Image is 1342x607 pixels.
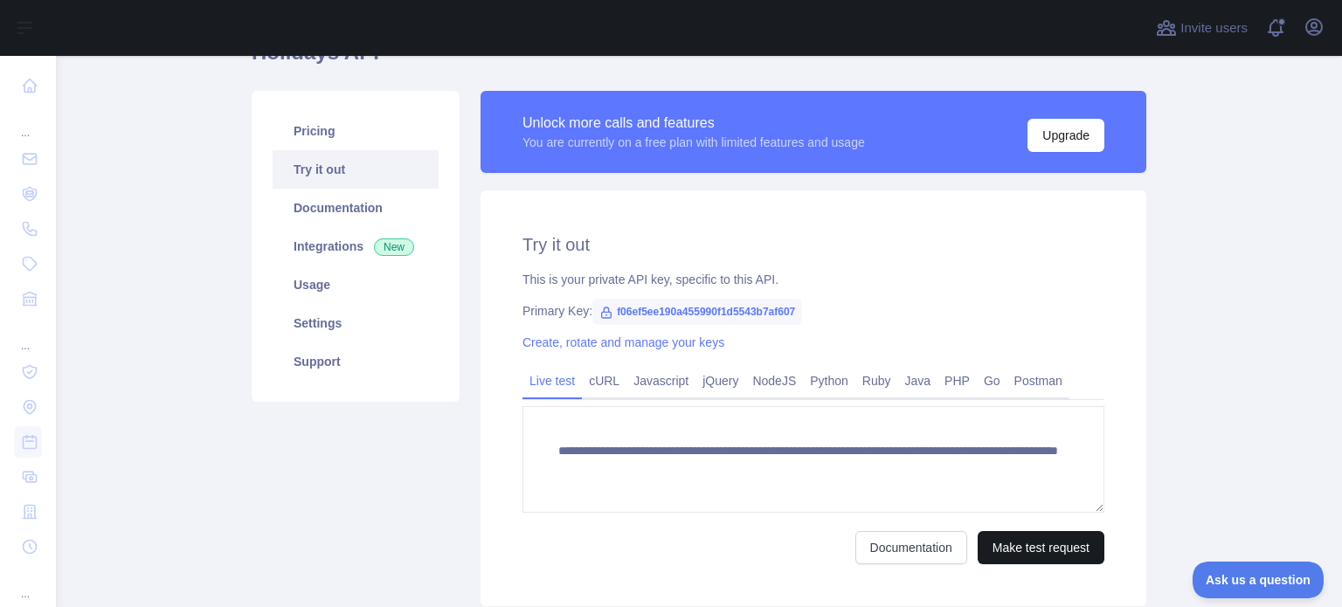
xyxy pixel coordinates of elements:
[745,367,803,395] a: NodeJS
[1193,562,1325,598] iframe: Toggle Customer Support
[522,302,1104,320] div: Primary Key:
[626,367,695,395] a: Javascript
[273,304,439,342] a: Settings
[273,266,439,304] a: Usage
[695,367,745,395] a: jQuery
[1007,367,1069,395] a: Postman
[1180,18,1248,38] span: Invite users
[14,318,42,353] div: ...
[937,367,977,395] a: PHP
[14,105,42,140] div: ...
[273,227,439,266] a: Integrations New
[522,335,724,349] a: Create, rotate and manage your keys
[273,150,439,189] a: Try it out
[273,189,439,227] a: Documentation
[522,271,1104,288] div: This is your private API key, specific to this API.
[273,112,439,150] a: Pricing
[522,367,582,395] a: Live test
[252,38,1146,80] h1: Holidays API
[592,299,802,325] span: f06ef5ee190a455990f1d5543b7af607
[855,367,898,395] a: Ruby
[522,134,865,151] div: You are currently on a free plan with limited features and usage
[522,232,1104,257] h2: Try it out
[855,531,967,564] a: Documentation
[522,113,865,134] div: Unlock more calls and features
[977,367,1007,395] a: Go
[273,342,439,381] a: Support
[898,367,938,395] a: Java
[803,367,855,395] a: Python
[14,566,42,601] div: ...
[1152,14,1251,42] button: Invite users
[374,238,414,256] span: New
[1027,119,1104,152] button: Upgrade
[978,531,1104,564] button: Make test request
[582,367,626,395] a: cURL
